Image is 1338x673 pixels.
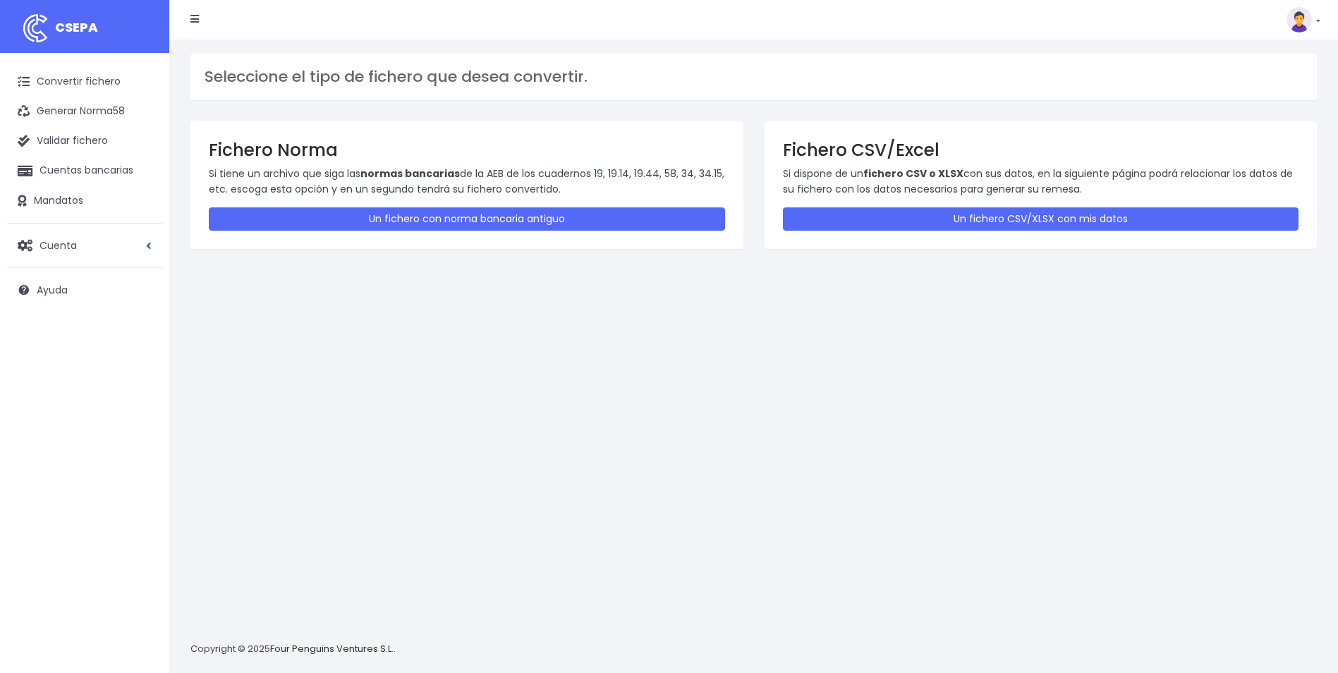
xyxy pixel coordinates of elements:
[7,97,162,126] a: Generar Norma58
[7,67,162,97] a: Convertir fichero
[783,166,1299,198] p: Si dispone de un con sus datos, en la siguiente página podrá relacionar los datos de su fichero c...
[209,166,725,198] p: Si tiene un archivo que siga las de la AEB de los cuadernos 19, 19.14, 19.44, 58, 34, 34.15, etc....
[7,186,162,216] a: Mandatos
[209,207,725,231] a: Un fichero con norma bancaria antiguo
[37,283,68,297] span: Ayuda
[1287,7,1312,32] img: profile
[7,126,162,156] a: Validar fichero
[360,166,460,181] strong: normas bancarias
[863,166,963,181] strong: fichero CSV o XLSX
[7,275,162,305] a: Ayuda
[55,18,98,36] span: CSEPA
[7,156,162,186] a: Cuentas bancarias
[18,11,53,46] img: logo
[190,642,396,657] p: Copyright © 2025 .
[783,207,1299,231] a: Un fichero CSV/XLSX con mis datos
[783,140,1299,160] h3: Fichero CSV/Excel
[39,238,77,252] span: Cuenta
[205,68,1303,86] h3: Seleccione el tipo de fichero que desea convertir.
[209,140,725,160] h3: Fichero Norma
[7,231,162,260] a: Cuenta
[270,642,394,655] a: Four Penguins Ventures S.L.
